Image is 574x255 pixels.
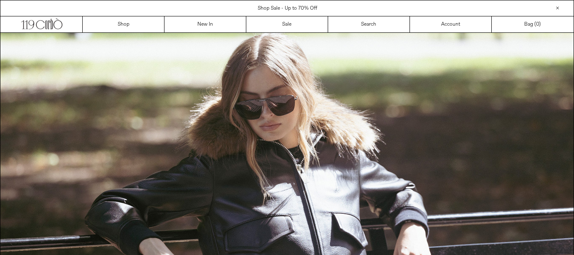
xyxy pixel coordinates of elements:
[492,16,574,32] a: Bag ()
[328,16,410,32] a: Search
[410,16,492,32] a: Account
[258,5,317,12] a: Shop Sale - Up to 70% Off
[536,21,541,28] span: )
[83,16,164,32] a: Shop
[536,21,539,28] span: 0
[246,16,328,32] a: Sale
[164,16,246,32] a: New In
